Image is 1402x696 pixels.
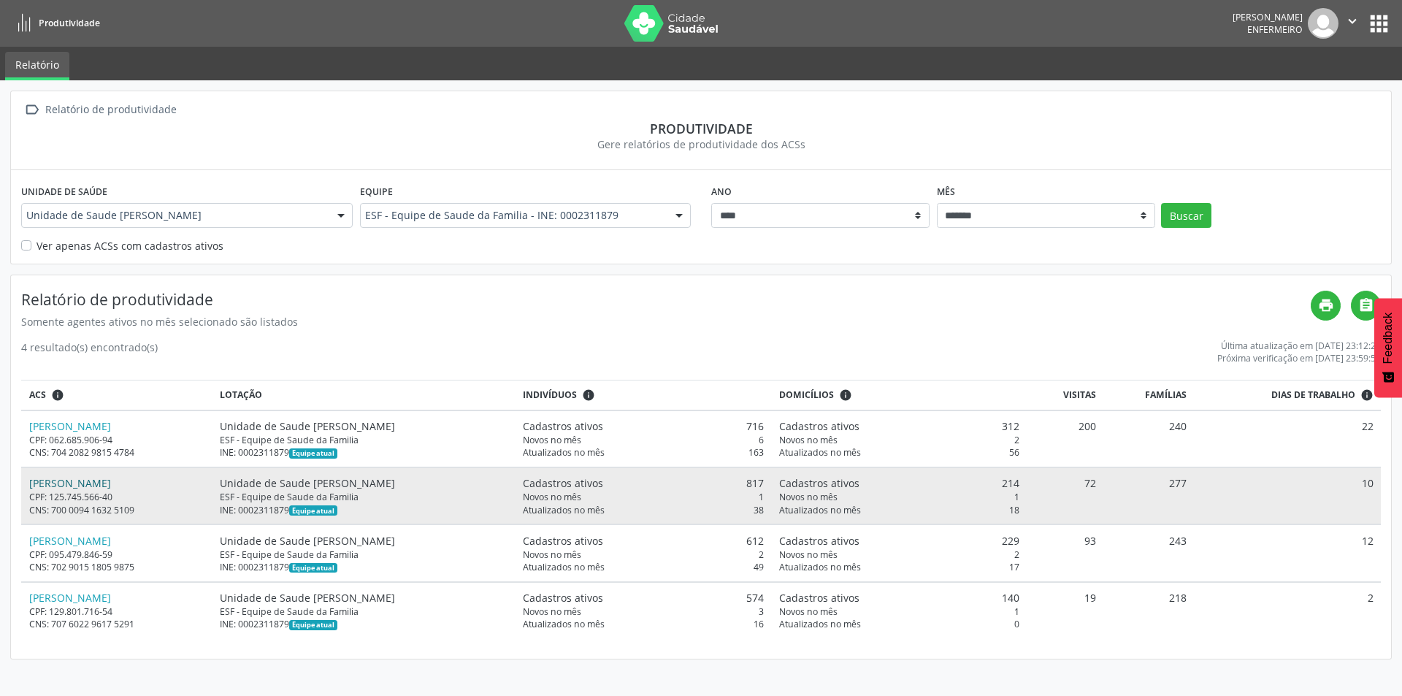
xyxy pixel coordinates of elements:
span: ESF - Equipe de Saude da Familia - INE: 0002311879 [365,208,662,223]
img: img [1308,8,1338,39]
td: 277 [1104,467,1195,524]
i: print [1318,297,1334,313]
div: 163 [523,446,764,459]
span: Atualizados no mês [779,618,861,630]
div: ESF - Equipe de Saude da Familia [220,605,507,618]
div: 18 [779,504,1020,516]
a: print [1311,291,1341,321]
span: Cadastros ativos [779,475,859,491]
div: [PERSON_NAME] [1233,11,1303,23]
div: 4 resultado(s) encontrado(s) [21,340,158,364]
i: ACSs que estiveram vinculados a uma UBS neste período, mesmo sem produtividade. [51,389,64,402]
label: Mês [937,180,955,203]
span: Cadastros ativos [779,590,859,605]
span: Feedback [1382,313,1395,364]
td: 72 [1027,467,1104,524]
div: Última atualização em [DATE] 23:12:26 [1217,340,1381,352]
div: 817 [523,475,764,491]
div: ESF - Equipe de Saude da Familia [220,491,507,503]
div: 16 [523,618,764,630]
div: 17 [779,561,1020,573]
th: Lotação [212,380,515,410]
span: Esta é a equipe atual deste Agente [289,563,337,573]
a: [PERSON_NAME] [29,591,111,605]
span: Atualizados no mês [779,446,861,459]
td: 200 [1027,410,1104,467]
a: Relatório [5,52,69,80]
span: Novos no mês [779,548,838,561]
div: INE: 0002311879 [220,561,507,573]
span: Atualizados no mês [523,561,605,573]
span: Atualizados no mês [523,618,605,630]
th: Famílias [1104,380,1195,410]
div: 38 [523,504,764,516]
div: Unidade de Saude [PERSON_NAME] [220,475,507,491]
td: 93 [1027,524,1104,581]
span: Novos no mês [523,548,581,561]
div: 1 [779,491,1020,503]
div: 2 [523,548,764,561]
a: [PERSON_NAME] [29,534,111,548]
span: Cadastros ativos [523,533,603,548]
td: 218 [1104,582,1195,638]
div: Unidade de Saude [PERSON_NAME] [220,418,507,434]
span: Novos no mês [779,605,838,618]
div: ESF - Equipe de Saude da Familia [220,548,507,561]
span: Novos no mês [523,491,581,503]
span: Novos no mês [779,434,838,446]
span: Cadastros ativos [523,475,603,491]
i:  [1344,13,1360,29]
span: Atualizados no mês [523,446,605,459]
div: Próxima verificação em [DATE] 23:59:59 [1217,352,1381,364]
div: 716 [523,418,764,434]
a: Produtividade [10,11,100,35]
span: Cadastros ativos [523,418,603,434]
td: 12 [1194,524,1381,581]
div: Somente agentes ativos no mês selecionado são listados [21,314,1311,329]
div: 140 [779,590,1020,605]
div: 2 [779,548,1020,561]
th: Visitas [1027,380,1104,410]
td: 10 [1194,467,1381,524]
i: <div class="text-left"> <div> <strong>Cadastros ativos:</strong> Cadastros que estão vinculados a... [582,389,595,402]
a:  [1351,291,1381,321]
button:  [1338,8,1366,39]
div: INE: 0002311879 [220,618,507,630]
div: CNS: 700 0094 1632 5109 [29,504,205,516]
span: ACS [29,389,46,402]
div: Relatório de produtividade [42,99,179,121]
div: CPF: 125.745.566-40 [29,491,205,503]
label: Ver apenas ACSs com cadastros ativos [37,238,223,253]
div: 2 [779,434,1020,446]
div: CNS: 702 9015 1805 9875 [29,561,205,573]
button: Buscar [1161,203,1211,228]
div: Gere relatórios de produtividade dos ACSs [21,137,1381,152]
div: Produtividade [21,121,1381,137]
i: <div class="text-left"> <div> <strong>Cadastros ativos:</strong> Cadastros que estão vinculados a... [839,389,852,402]
i: Dias em que o(a) ACS fez pelo menos uma visita, ou ficha de cadastro individual ou cadastro domic... [1360,389,1374,402]
td: 240 [1104,410,1195,467]
div: 312 [779,418,1020,434]
div: 1 [523,491,764,503]
span: Unidade de Saude [PERSON_NAME] [26,208,323,223]
span: Novos no mês [523,605,581,618]
span: Cadastros ativos [779,533,859,548]
div: 49 [523,561,764,573]
span: Produtividade [39,17,100,29]
i:  [1358,297,1374,313]
div: INE: 0002311879 [220,446,507,459]
div: 56 [779,446,1020,459]
a: [PERSON_NAME] [29,419,111,433]
span: Indivíduos [523,389,577,402]
div: 229 [779,533,1020,548]
span: Atualizados no mês [523,504,605,516]
a:  Relatório de produtividade [21,99,179,121]
div: CPF: 062.685.906-94 [29,434,205,446]
td: 22 [1194,410,1381,467]
div: CPF: 095.479.846-59 [29,548,205,561]
td: 2 [1194,582,1381,638]
span: Cadastros ativos [523,590,603,605]
label: Unidade de saúde [21,180,107,203]
span: Enfermeiro [1247,23,1303,36]
span: Cadastros ativos [779,418,859,434]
